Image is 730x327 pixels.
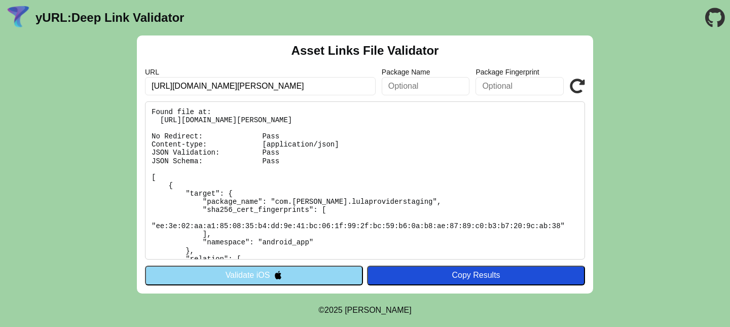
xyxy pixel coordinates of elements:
[145,266,363,285] button: Validate iOS
[382,68,470,76] label: Package Name
[476,68,564,76] label: Package Fingerprint
[35,11,184,25] a: yURL:Deep Link Validator
[5,5,31,31] img: yURL Logo
[345,306,412,314] a: Michael Ibragimchayev's Personal Site
[324,306,343,314] span: 2025
[145,77,376,95] input: Required
[145,68,376,76] label: URL
[291,44,439,58] h2: Asset Links File Validator
[382,77,470,95] input: Optional
[145,101,585,260] pre: Found file at: [URL][DOMAIN_NAME][PERSON_NAME] No Redirect: Pass Content-type: [application/json]...
[318,294,411,327] footer: ©
[367,266,585,285] button: Copy Results
[372,271,580,280] div: Copy Results
[476,77,564,95] input: Optional
[274,271,282,279] img: appleIcon.svg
